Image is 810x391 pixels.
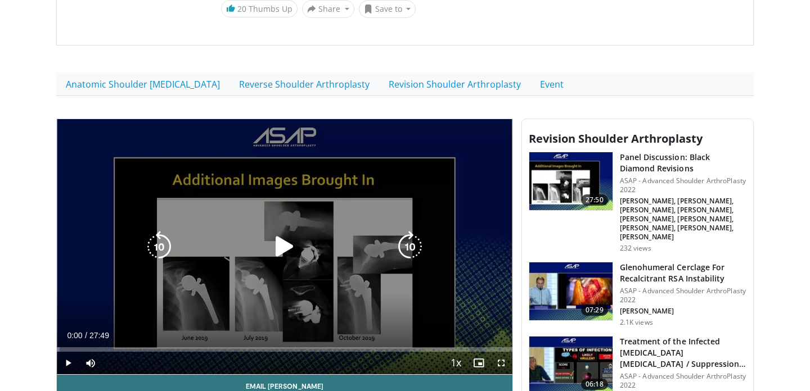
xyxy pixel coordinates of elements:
h3: Panel Discussion: Black Diamond Revisions [620,152,746,174]
a: 07:29 Glenohumeral Cerclage For Recalcitrant RSA Instability ASAP - Advanced Shoulder ArthroPlast... [529,262,746,327]
span: 27:49 [89,331,109,340]
a: Anatomic Shoulder [MEDICAL_DATA] [56,72,229,96]
button: Mute [79,352,102,374]
button: Fullscreen [490,352,512,374]
button: Play [57,352,79,374]
p: ASAP - Advanced Shoulder ArthroPlasty 2022 [620,287,746,304]
img: 6c747f7f-4dfc-423c-97fb-7d1c2f676ded.150x105_q85_crop-smart_upscale.jpg [529,262,613,321]
a: Event [530,72,573,96]
span: 0:00 [67,331,82,340]
p: ASAP - Advanced Shoulder ArthroPlasty 2022 [620,372,746,390]
video-js: Video Player [57,119,512,375]
div: Progress Bar [57,347,512,352]
a: 27:50 Panel Discussion: Black Diamond Revisions ASAP - Advanced Shoulder ArthroPlasty 2022 [PERSO... [529,152,746,253]
a: Revision Shoulder Arthroplasty [379,72,530,96]
p: 232 views [620,244,651,253]
span: 07:29 [581,304,608,316]
h3: Glenohumeral Cerclage For Recalcitrant RSA Instability [620,262,746,284]
a: Reverse Shoulder Arthroplasty [229,72,379,96]
p: [PERSON_NAME], [PERSON_NAME], [PERSON_NAME], [PERSON_NAME], [PERSON_NAME], [PERSON_NAME], [PERSON... [620,197,746,242]
h3: Treatment of the Infected [MEDICAL_DATA] [MEDICAL_DATA] / Suppression, On… [620,336,746,370]
p: [PERSON_NAME] [620,307,746,316]
p: 2.1K views [620,318,653,327]
p: ASAP - Advanced Shoulder ArthroPlasty 2022 [620,176,746,194]
img: 64ca712b-5bbc-406b-8c23-e81de6ec3aea.150x105_q85_crop-smart_upscale.jpg [529,152,613,211]
button: Enable picture-in-picture mode [467,352,490,374]
button: Playback Rate [445,352,467,374]
span: / [85,331,87,340]
span: 20 [237,3,246,14]
span: Revision Shoulder Arthroplasty [529,131,703,146]
span: 06:18 [581,379,608,390]
span: 27:50 [581,194,608,206]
